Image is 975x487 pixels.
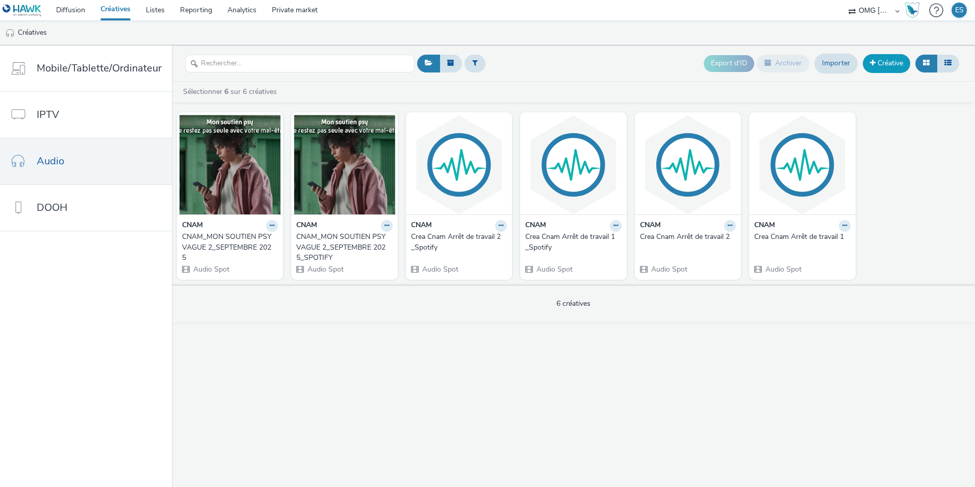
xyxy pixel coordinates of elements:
[182,232,274,263] div: CNAM_MON SOUTIEN PSY VAGUE 2_SEPTEMBRE 2025
[37,200,67,215] span: DOOH
[182,87,281,96] a: Sélectionner sur 6 créatives
[754,232,846,242] div: Crea Cnam Arrêt de travail 1
[754,220,775,232] strong: CNAM
[640,232,736,242] a: Crea Cnam Arrêt de travail 2
[411,232,507,253] a: Crea Cnam Arrêt de travail 2_Spotify
[937,55,959,72] button: Liste
[182,220,203,232] strong: CNAM
[764,264,802,274] span: Audio Spot
[296,220,317,232] strong: CNAM
[408,115,509,214] img: Crea Cnam Arrêt de travail 2_Spotify visual
[3,4,42,17] img: undefined Logo
[525,220,546,232] strong: CNAM
[306,264,344,274] span: Audio Spot
[905,2,920,18] img: Hawk Academy
[523,115,624,214] img: Crea Cnam Arrêt de travail 1_Spotify visual
[754,232,850,242] a: Crea Cnam Arrêt de travail 1
[411,232,503,253] div: Crea Cnam Arrêt de travail 2_Spotify
[556,299,591,308] span: 6 créatives
[704,55,754,71] button: Export d'ID
[905,2,924,18] a: Hawk Academy
[5,28,15,38] img: audio
[640,220,661,232] strong: CNAM
[182,232,278,263] a: CNAM_MON SOUTIEN PSY VAGUE 2_SEPTEMBRE 2025
[525,232,621,253] a: Crea Cnam Arrêt de travail 1_Spotify
[535,264,573,274] span: Audio Spot
[179,115,280,214] img: CNAM_MON SOUTIEN PSY VAGUE 2_SEPTEMBRE 2025 visual
[192,264,229,274] span: Audio Spot
[37,107,59,122] span: IPTV
[752,115,853,214] img: Crea Cnam Arrêt de travail 1 visual
[296,232,388,263] div: CNAM_MON SOUTIEN PSY VAGUE 2_SEPTEMBRE 2025_SPOTIFY
[757,55,809,72] button: Archiver
[814,54,858,73] a: Importer
[650,264,687,274] span: Audio Spot
[224,87,228,96] strong: 6
[37,61,162,76] span: Mobile/Tablette/Ordinateur
[915,55,937,72] button: Grille
[863,54,910,72] a: Créative
[294,115,395,214] img: CNAM_MON SOUTIEN PSY VAGUE 2_SEPTEMBRE 2025_SPOTIFY visual
[955,3,964,18] div: ES
[525,232,617,253] div: Crea Cnam Arrêt de travail 1_Spotify
[421,264,458,274] span: Audio Spot
[185,55,415,72] input: Rechercher...
[296,232,392,263] a: CNAM_MON SOUTIEN PSY VAGUE 2_SEPTEMBRE 2025_SPOTIFY
[640,232,732,242] div: Crea Cnam Arrêt de travail 2
[637,115,738,214] img: Crea Cnam Arrêt de travail 2 visual
[37,154,64,168] span: Audio
[411,220,432,232] strong: CNAM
